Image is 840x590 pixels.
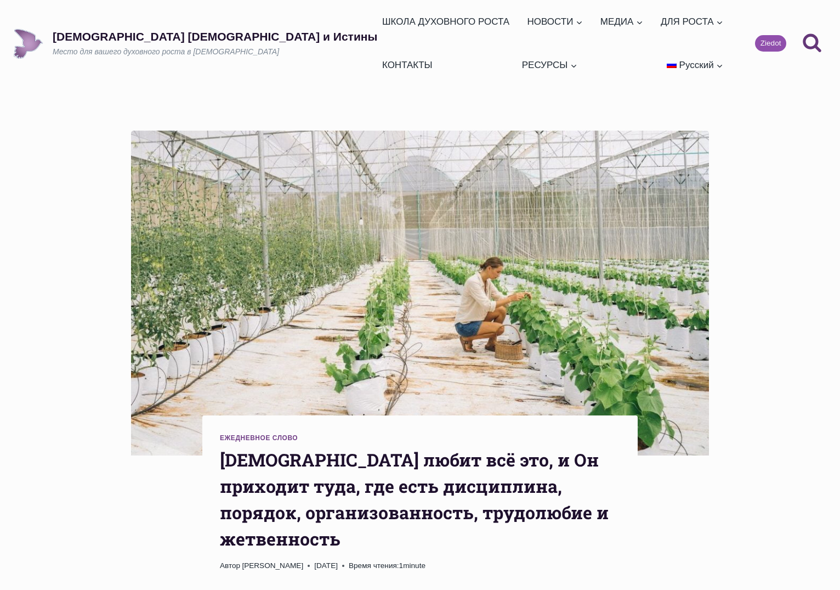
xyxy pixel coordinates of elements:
span: РЕСУРСЫ [522,58,577,72]
a: РЕСУРСЫ [517,43,582,87]
p: [DEMOGRAPHIC_DATA] [DEMOGRAPHIC_DATA] и Истины [53,30,377,43]
a: [DEMOGRAPHIC_DATA] [DEMOGRAPHIC_DATA] и ИстиныМесто для вашего духовного роста в [DEMOGRAPHIC_DATA] [13,29,377,59]
a: Ziedot [755,35,786,52]
span: Русский [679,60,714,70]
span: Автор [220,560,240,572]
span: МЕДИА [600,14,643,29]
a: Русский [662,43,728,87]
a: Ежедневное слово [220,434,298,442]
img: Draudze Gars un Patiesība [13,29,43,59]
h1: [DEMOGRAPHIC_DATA] любит всё это, и Он приходит туда, где есть дисциплина, порядок, организованно... [220,447,620,552]
time: [DATE] [314,560,338,572]
span: ДЛЯ РОСТА [661,14,723,29]
a: КОНТАКТЫ [377,43,437,87]
span: Время чтения: [349,561,399,570]
span: minute [403,561,425,570]
a: [PERSON_NAME] [242,561,303,570]
span: 1 [349,560,425,572]
button: Показать форму поиска [797,29,827,58]
p: Место для вашего духовного роста в [DEMOGRAPHIC_DATA] [53,47,377,58]
span: НОВОСТИ [527,14,583,29]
